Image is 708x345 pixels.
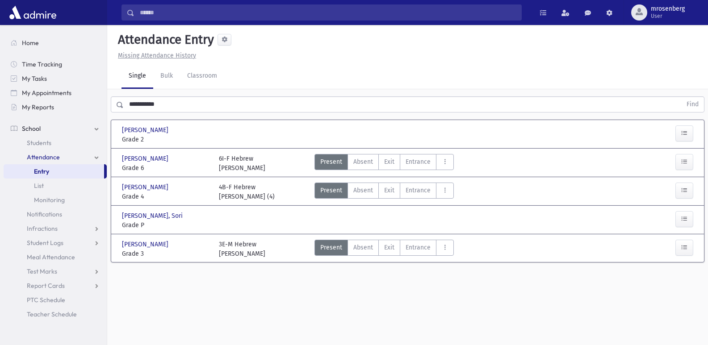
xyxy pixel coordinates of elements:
div: AttTypes [314,240,454,258]
span: Exit [384,186,394,195]
span: Grade 2 [122,135,210,144]
span: Entrance [406,157,431,166]
a: Notifications [4,207,107,221]
input: Search [134,4,521,21]
span: [PERSON_NAME] [122,183,170,192]
div: 3E-M Hebrew [PERSON_NAME] [219,240,265,258]
span: Grade 6 [122,163,210,173]
a: Infractions [4,221,107,236]
span: [PERSON_NAME] [122,240,170,249]
span: Absent [353,157,373,166]
span: Meal Attendance [27,253,75,261]
u: Missing Attendance History [118,52,196,59]
span: User [651,12,685,20]
h5: Attendance Entry [114,32,214,47]
a: Monitoring [4,193,107,207]
span: Present [320,186,342,195]
a: Missing Attendance History [114,52,196,59]
div: 6I-F Hebrew [PERSON_NAME] [219,154,265,173]
span: My Appointments [22,89,71,97]
span: Entrance [406,186,431,195]
a: List [4,179,107,193]
span: mrosenberg [651,5,685,12]
a: Classroom [180,64,224,89]
span: Entrance [406,243,431,252]
a: Test Marks [4,264,107,278]
span: [PERSON_NAME] [122,154,170,163]
a: Home [4,36,107,50]
button: Find [681,97,704,112]
span: Absent [353,243,373,252]
span: [PERSON_NAME] [122,125,170,135]
a: My Appointments [4,86,107,100]
a: My Reports [4,100,107,114]
span: Infractions [27,224,58,233]
span: My Reports [22,103,54,111]
span: Home [22,39,39,47]
span: My Tasks [22,75,47,83]
span: PTC Schedule [27,296,65,304]
a: Meal Attendance [4,250,107,264]
a: School [4,121,107,136]
a: Entry [4,164,104,179]
span: Grade 3 [122,249,210,258]
a: Attendance [4,150,107,164]
span: Monitoring [34,196,65,204]
span: [PERSON_NAME], Sori [122,211,184,220]
span: Entry [34,167,49,175]
a: Bulk [153,64,180,89]
img: AdmirePro [7,4,59,21]
span: Grade P [122,220,210,230]
div: AttTypes [314,154,454,173]
span: Exit [384,243,394,252]
a: My Tasks [4,71,107,86]
span: Notifications [27,210,62,218]
span: Grade 4 [122,192,210,201]
a: Teacher Schedule [4,307,107,321]
a: PTC Schedule [4,293,107,307]
a: Students [4,136,107,150]
span: Teacher Schedule [27,310,77,318]
span: School [22,125,41,133]
span: Students [27,139,51,147]
span: Present [320,243,342,252]
a: Single [121,64,153,89]
span: Student Logs [27,239,63,247]
span: List [34,182,44,190]
span: Present [320,157,342,166]
div: 4B-F Hebrew [PERSON_NAME] (4) [219,183,275,201]
span: Time Tracking [22,60,62,68]
span: Report Cards [27,282,65,290]
div: AttTypes [314,183,454,201]
a: Report Cards [4,278,107,293]
span: Absent [353,186,373,195]
a: Time Tracking [4,57,107,71]
span: Exit [384,157,394,166]
a: Student Logs [4,236,107,250]
span: Test Marks [27,267,57,275]
span: Attendance [27,153,60,161]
